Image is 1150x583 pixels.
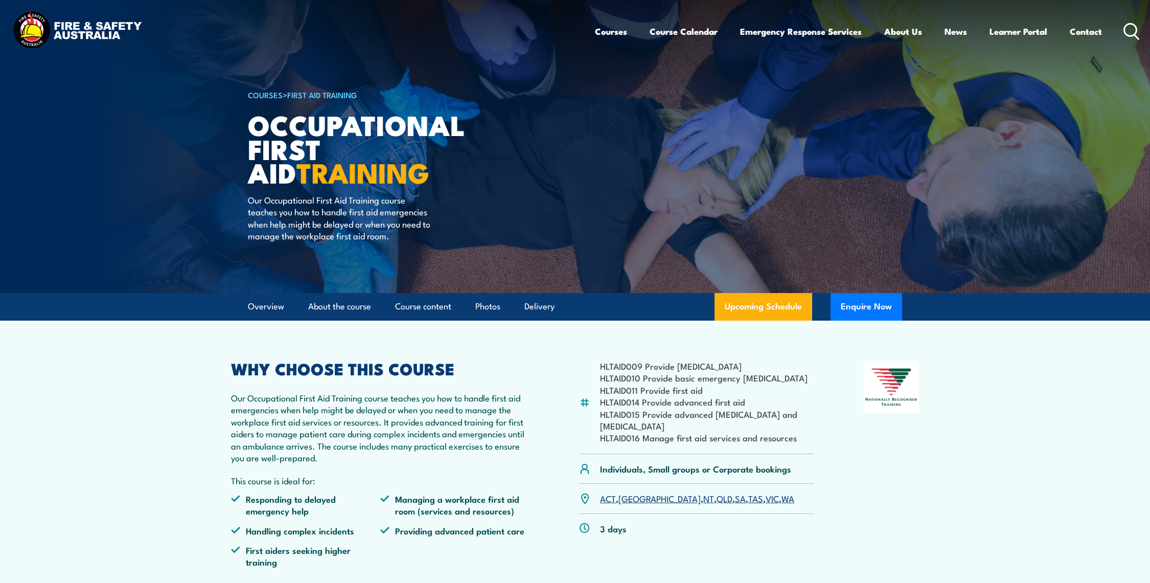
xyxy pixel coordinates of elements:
[524,293,555,320] a: Delivery
[595,18,627,45] a: Courses
[781,492,794,504] a: WA
[600,432,814,443] li: HLTAID016 Manage first aid services and resources
[831,293,902,321] button: Enquire Now
[600,360,814,372] li: HLTAID009 Provide [MEDICAL_DATA]
[231,361,530,375] h2: WHY CHOOSE THIS COURSE
[766,492,779,504] a: VIC
[248,89,283,100] a: COURSES
[600,523,627,534] p: 3 days
[1070,18,1102,45] a: Contact
[650,18,718,45] a: Course Calendar
[600,384,814,396] li: HLTAID011 Provide first aid
[231,525,380,536] li: Handling complex incidents
[287,89,357,100] a: First Aid Training
[600,492,616,504] a: ACT
[735,492,746,504] a: SA
[308,293,371,320] a: About the course
[380,525,530,536] li: Providing advanced patient care
[231,544,380,568] li: First aiders seeking higher training
[864,361,919,413] img: Nationally Recognised Training logo.
[231,493,380,517] li: Responding to delayed emergency help
[380,493,530,517] li: Managing a workplace first aid room (services and resources)
[231,392,530,463] p: Our Occupational First Aid Training course teaches you how to handle first aid emergencies when h...
[600,463,791,475] p: Individuals, Small groups or Corporate bookings
[884,18,922,45] a: About Us
[600,408,814,432] li: HLTAID015 Provide advanced [MEDICAL_DATA] and [MEDICAL_DATA]
[248,293,284,320] a: Overview
[395,293,451,320] a: Course content
[248,194,434,242] p: Our Occupational First Aid Training course teaches you how to handle first aid emergencies when h...
[231,475,530,486] p: This course is ideal for:
[715,293,812,321] a: Upcoming Schedule
[475,293,500,320] a: Photos
[600,492,794,504] p: , , , , , , ,
[717,492,732,504] a: QLD
[248,113,500,184] h1: Occupational First Aid
[703,492,714,504] a: NT
[248,88,500,101] h6: >
[600,396,814,408] li: HLTAID014 Provide advanced first aid
[990,18,1047,45] a: Learner Portal
[296,150,429,193] strong: TRAINING
[945,18,967,45] a: News
[600,372,814,384] li: HLTAID010 Provide basic emergency [MEDICAL_DATA]
[740,18,862,45] a: Emergency Response Services
[618,492,701,504] a: [GEOGRAPHIC_DATA]
[748,492,763,504] a: TAS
